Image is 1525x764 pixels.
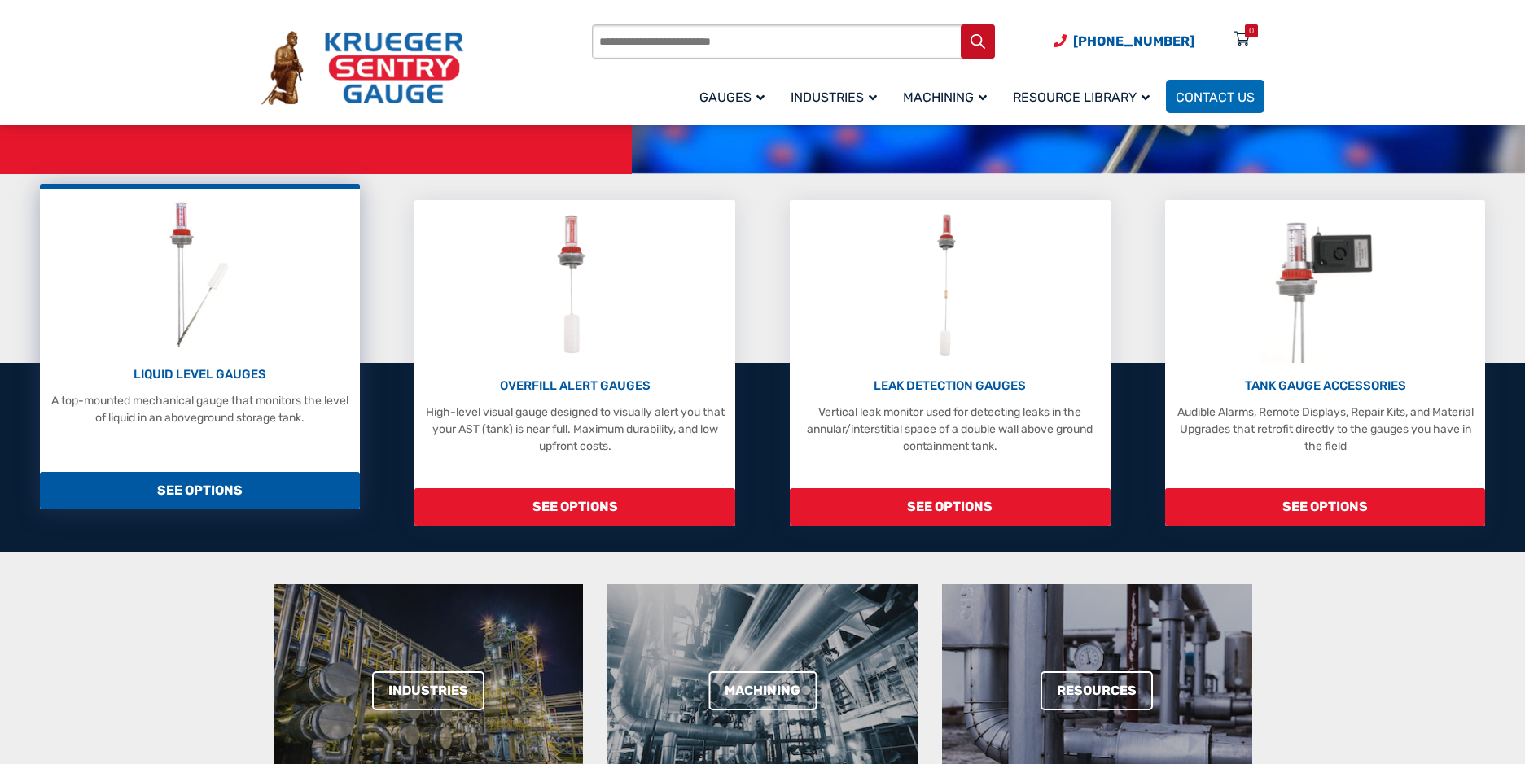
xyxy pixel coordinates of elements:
[781,77,893,116] a: Industries
[790,200,1110,526] a: Leak Detection Gauges LEAK DETECTION GAUGES Vertical leak monitor used for detecting leaks in the...
[156,197,243,351] img: Liquid Level Gauges
[423,377,726,395] p: OVERFILL ALERT GAUGES
[798,377,1102,395] p: LEAK DETECTION GAUGES
[261,31,463,106] img: Krueger Sentry Gauge
[1165,200,1485,526] a: Tank Gauge Accessories TANK GAUGE ACCESSORIES Audible Alarms, Remote Displays, Repair Kits, and M...
[708,671,817,710] a: Machining
[1003,77,1166,116] a: Resource Library
[690,77,781,116] a: Gauges
[539,208,611,363] img: Overfill Alert Gauges
[1260,208,1391,363] img: Tank Gauge Accessories
[918,208,982,363] img: Leak Detection Gauges
[1041,671,1153,710] a: Resources
[1176,89,1255,105] span: Contact Us
[903,89,987,105] span: Machining
[1073,33,1194,49] span: [PHONE_NUMBER]
[48,392,352,426] p: A top-mounted mechanical gauge that monitors the level of liquid in an aboveground storage tank.
[893,77,1003,116] a: Machining
[791,89,877,105] span: Industries
[1249,24,1254,37] div: 0
[372,671,484,710] a: Industries
[1013,89,1150,105] span: Resource Library
[40,472,360,509] span: SEE OPTIONS
[1166,80,1264,113] a: Contact Us
[40,184,360,509] a: Liquid Level Gauges LIQUID LEVEL GAUGES A top-mounted mechanical gauge that monitors the level of...
[1165,488,1485,526] span: SEE OPTIONS
[1173,377,1477,395] p: TANK GAUGE ACCESSORIES
[414,200,734,526] a: Overfill Alert Gauges OVERFILL ALERT GAUGES High-level visual gauge designed to visually alert yo...
[414,488,734,526] span: SEE OPTIONS
[1173,404,1477,455] p: Audible Alarms, Remote Displays, Repair Kits, and Material Upgrades that retrofit directly to the...
[790,488,1110,526] span: SEE OPTIONS
[1054,31,1194,51] a: Phone Number (920) 434-8860
[48,365,352,384] p: LIQUID LEVEL GAUGES
[798,404,1102,455] p: Vertical leak monitor used for detecting leaks in the annular/interstitial space of a double wall...
[423,404,726,455] p: High-level visual gauge designed to visually alert you that your AST (tank) is near full. Maximum...
[699,89,765,105] span: Gauges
